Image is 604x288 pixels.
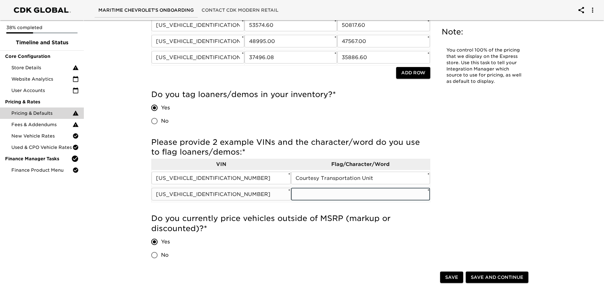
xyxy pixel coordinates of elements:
span: Core Configuration [5,53,79,59]
span: Fees & Addendums [11,121,72,128]
button: Save and Continue [466,272,528,283]
h5: Please provide 2 example VINs and the character/word do you use to flag loaners/demos: [151,137,430,157]
button: account of current user [585,3,600,18]
span: Finance Manager Tasks [5,156,71,162]
span: Pricing & Rates [5,99,79,105]
p: VIN [152,161,291,168]
span: User Accounts [11,87,72,94]
p: 38% completed [6,24,78,31]
span: Timeline and Status [5,39,79,46]
span: Website Analytics [11,76,72,82]
span: Yes [161,104,170,112]
span: Finance Product Menu [11,167,72,173]
h5: Do you tag loaners/demos in your inventory? [151,89,430,100]
span: Store Details [11,64,72,71]
span: Used & CPO Vehicle Rates [11,144,72,150]
span: No [161,117,169,125]
span: No [161,251,169,259]
span: Save [445,273,458,281]
p: Flag/Character/Word [291,161,430,168]
span: Yes [161,238,170,246]
span: Save and Continue [471,273,523,281]
button: Add Row [396,67,430,79]
span: Maritime Chevrolet's Onboarding [98,6,194,14]
button: account of current user [574,3,589,18]
span: Pricing & Defaults [11,110,72,116]
button: Save [440,272,463,283]
span: Add Row [401,69,425,77]
h5: Note: [442,27,527,37]
p: You control 100% of the pricing that we display on the Express store. Use this task to tell your ... [446,47,522,85]
span: New Vehicle Rates [11,133,72,139]
span: Contact CDK Modern Retail [202,6,278,14]
h5: Do you currently price vehicles outside of MSRP (markup or discounted)? [151,213,430,234]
